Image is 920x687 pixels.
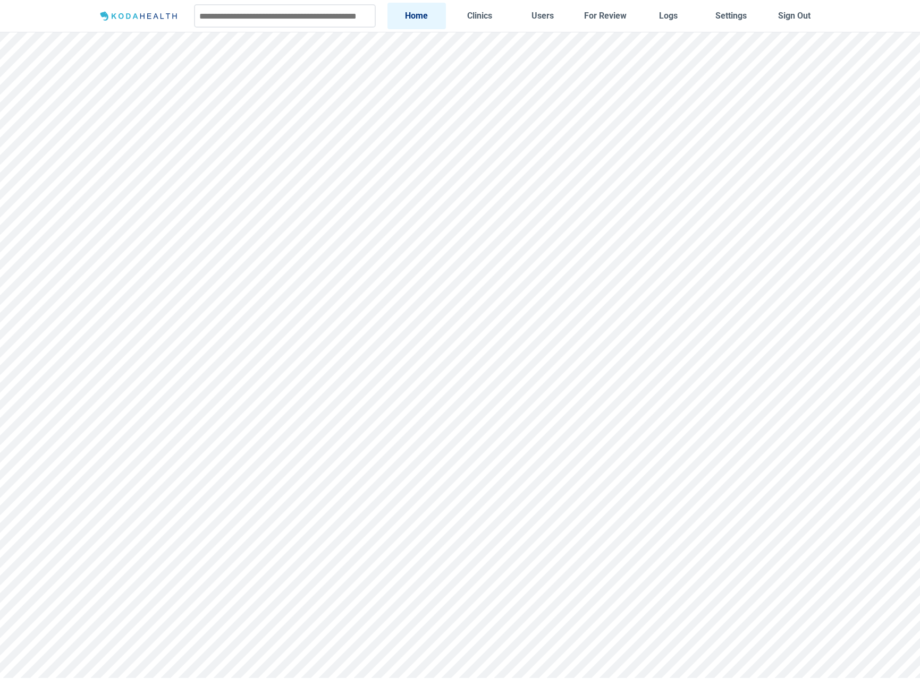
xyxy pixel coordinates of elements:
[576,3,635,29] a: For Review
[97,10,182,23] img: Logo
[639,3,697,29] a: Logs
[513,3,572,29] a: Users
[450,3,509,29] a: Clinics
[765,3,823,29] button: Sign Out
[387,3,446,29] a: Home
[702,3,761,29] a: Settings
